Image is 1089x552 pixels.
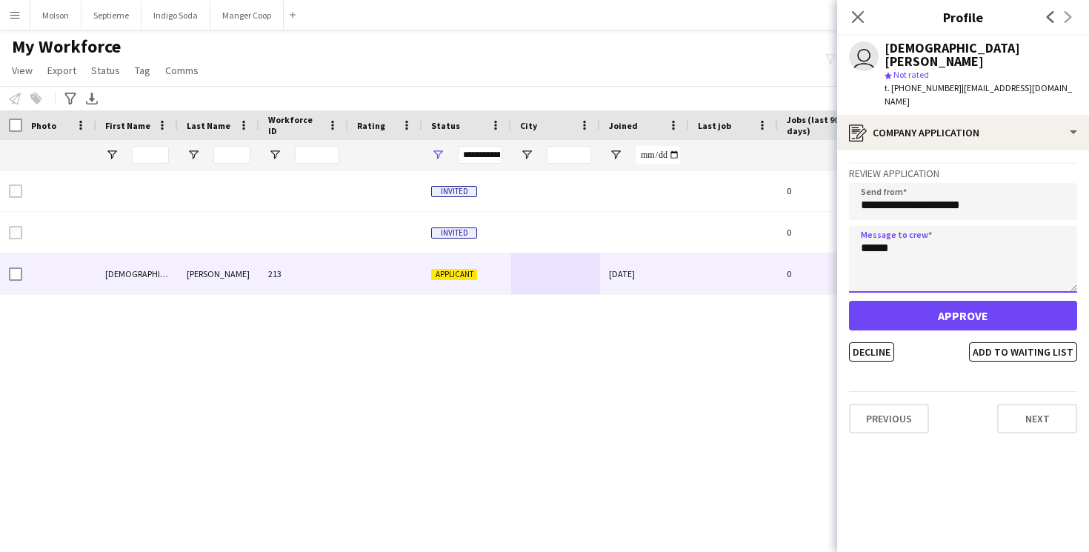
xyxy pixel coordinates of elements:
span: Invited [431,227,477,239]
div: [DEMOGRAPHIC_DATA][PERSON_NAME] [885,41,1077,68]
span: View [12,64,33,77]
span: Tag [135,64,150,77]
button: Add to waiting list [969,342,1077,362]
div: Company application [837,115,1089,150]
button: Open Filter Menu [268,148,282,162]
span: Not rated [893,69,929,80]
button: Manger Coop [210,1,284,30]
div: [DATE] [600,253,689,294]
h3: Review Application [849,167,1077,180]
span: First Name [105,120,150,131]
button: Decline [849,342,894,362]
span: t. [PHONE_NUMBER] [885,82,962,93]
span: Comms [165,64,199,77]
input: Workforce ID Filter Input [295,146,339,164]
input: City Filter Input [547,146,591,164]
button: Septieme [81,1,141,30]
span: Joined [609,120,638,131]
a: Comms [159,61,204,80]
div: [DEMOGRAPHIC_DATA] [96,253,178,294]
button: Open Filter Menu [520,148,533,162]
h3: Profile [837,7,1089,27]
div: 213 [259,253,348,294]
button: Molson [30,1,81,30]
div: 0 [778,170,874,211]
span: Jobs (last 90 days) [787,114,847,136]
div: 0 [778,212,874,253]
button: Indigo Soda [141,1,210,30]
input: Row Selection is disabled for this row (unchecked) [9,184,22,198]
input: Row Selection is disabled for this row (unchecked) [9,226,22,239]
span: Last job [698,120,731,131]
span: Workforce ID [268,114,322,136]
a: Export [41,61,82,80]
input: Joined Filter Input [636,146,680,164]
a: View [6,61,39,80]
span: Photo [31,120,56,131]
div: 0 [778,253,874,294]
button: Open Filter Menu [187,148,200,162]
span: Status [91,64,120,77]
input: Last Name Filter Input [213,146,250,164]
span: City [520,120,537,131]
span: Status [431,120,460,131]
button: Open Filter Menu [609,148,622,162]
span: My Workforce [12,36,121,58]
span: Applicant [431,269,477,280]
a: Tag [129,61,156,80]
span: | [EMAIL_ADDRESS][DOMAIN_NAME] [885,82,1072,107]
a: Status [85,61,126,80]
button: Approve [849,301,1077,330]
span: Export [47,64,76,77]
button: Next [997,404,1077,433]
button: Previous [849,404,929,433]
app-action-btn: Export XLSX [83,90,101,107]
span: Invited [431,186,477,197]
app-action-btn: Advanced filters [61,90,79,107]
div: [PERSON_NAME] [178,253,259,294]
button: Open Filter Menu [105,148,119,162]
span: Rating [357,120,385,131]
span: Last Name [187,120,230,131]
button: Open Filter Menu [431,148,444,162]
input: First Name Filter Input [132,146,169,164]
